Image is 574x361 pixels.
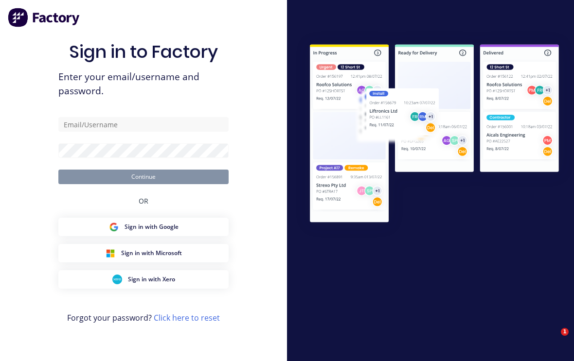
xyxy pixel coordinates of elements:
span: Enter your email/username and password. [58,70,229,98]
img: Microsoft Sign in [106,248,115,258]
button: Google Sign inSign in with Google [58,218,229,236]
button: Xero Sign inSign in with Xero [58,270,229,289]
a: Click here to reset [154,312,220,323]
span: Sign in with Xero [128,275,175,284]
img: Factory [8,8,81,27]
input: Email/Username [58,117,229,132]
button: Microsoft Sign inSign in with Microsoft [58,244,229,262]
span: Sign in with Microsoft [121,249,182,258]
iframe: Intercom live chat [541,328,564,351]
div: OR [139,184,148,218]
span: Forgot your password? [67,312,220,324]
img: Sign in [295,31,574,239]
img: Google Sign in [109,222,119,232]
h1: Sign in to Factory [69,41,218,62]
img: Xero Sign in [112,275,122,284]
button: Continue [58,170,229,184]
span: Sign in with Google [125,223,179,231]
span: 1 [561,328,569,336]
